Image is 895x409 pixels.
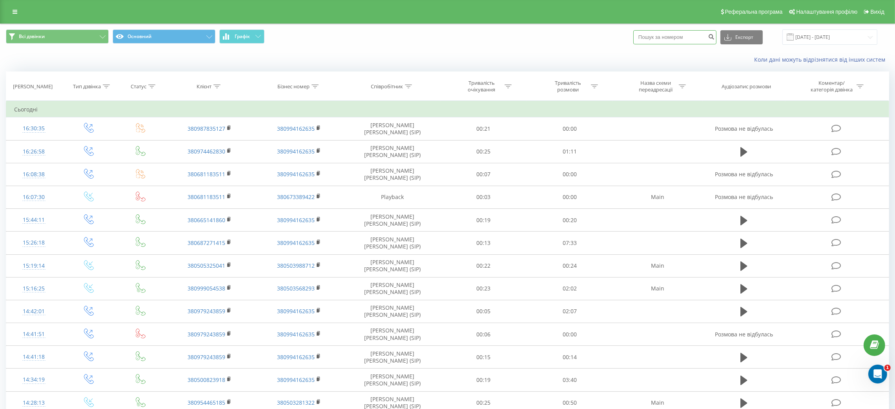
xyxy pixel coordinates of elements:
td: [PERSON_NAME] [PERSON_NAME] (SIP) [344,346,441,369]
a: 380994162635 [277,216,315,224]
td: Main [613,277,702,300]
div: Тривалість розмови [547,80,589,93]
td: 00:07 [441,163,527,186]
a: 380503281322 [277,399,315,406]
div: Аудіозапис розмови [722,83,771,90]
a: 380681183511 [188,170,225,178]
a: Коли дані можуть відрізнятися вiд інших систем [754,56,889,63]
div: 16:08:38 [14,167,53,182]
td: 00:00 [527,323,613,346]
a: 380505325041 [188,262,225,269]
td: 00:21 [441,117,527,140]
td: 00:25 [441,140,527,163]
td: [PERSON_NAME] [PERSON_NAME] (SIP) [344,254,441,277]
div: Бізнес номер [277,83,310,90]
td: 00:06 [441,323,527,346]
div: Співробітник [371,83,403,90]
div: 16:07:30 [14,190,53,205]
a: 380979243859 [188,330,225,338]
iframe: Intercom live chat [868,365,887,383]
div: 14:34:19 [14,372,53,387]
button: Експорт [720,30,763,44]
a: 380503988712 [277,262,315,269]
a: 380681183511 [188,193,225,201]
div: 15:44:11 [14,212,53,228]
td: 02:07 [527,300,613,323]
td: [PERSON_NAME] [PERSON_NAME] (SIP) [344,209,441,232]
td: 00:24 [527,254,613,277]
td: 00:00 [527,186,613,208]
td: 00:05 [441,300,527,323]
td: 00:23 [441,277,527,300]
td: 02:02 [527,277,613,300]
button: Графік [219,29,264,44]
a: 380503568293 [277,285,315,292]
span: 1 [884,365,891,371]
input: Пошук за номером [633,30,716,44]
div: 14:42:01 [14,304,53,319]
td: 00:03 [441,186,527,208]
a: 380687271415 [188,239,225,246]
td: 00:19 [441,209,527,232]
span: Налаштування профілю [796,9,857,15]
td: [PERSON_NAME] [PERSON_NAME] (SIP) [344,232,441,254]
a: 380665141860 [188,216,225,224]
td: Main [613,186,702,208]
a: 380994162635 [277,125,315,132]
a: 380994162635 [277,353,315,361]
a: 380673389422 [277,193,315,201]
div: Тривалість очікування [461,80,503,93]
a: 380954465185 [188,399,225,406]
a: 380500823918 [188,376,225,383]
td: 00:20 [527,209,613,232]
td: Сьогодні [6,102,889,117]
td: 01:11 [527,140,613,163]
span: Реферальна програма [725,9,783,15]
td: [PERSON_NAME] [PERSON_NAME] (SIP) [344,117,441,140]
a: 380994162635 [277,376,315,383]
td: [PERSON_NAME] [PERSON_NAME] (SIP) [344,300,441,323]
span: Розмова не відбулась [715,125,773,132]
div: 15:16:25 [14,281,53,296]
div: Коментар/категорія дзвінка [809,80,855,93]
div: 15:19:14 [14,258,53,274]
div: Тип дзвінка [73,83,101,90]
div: [PERSON_NAME] [13,83,53,90]
td: [PERSON_NAME] [PERSON_NAME] (SIP) [344,277,441,300]
td: 00:22 [441,254,527,277]
div: Клієнт [197,83,211,90]
a: 380974462830 [188,148,225,155]
td: 00:19 [441,369,527,391]
td: 00:00 [527,163,613,186]
a: 380987835127 [188,125,225,132]
button: Всі дзвінки [6,29,109,44]
span: Всі дзвінки [19,33,45,40]
td: 00:15 [441,346,527,369]
span: Графік [235,34,250,39]
td: 03:40 [527,369,613,391]
td: [PERSON_NAME] [PERSON_NAME] (SIP) [344,163,441,186]
a: 380979243859 [188,307,225,315]
div: Назва схеми переадресації [635,80,677,93]
a: 380994162635 [277,307,315,315]
div: 14:41:18 [14,349,53,365]
div: 14:41:51 [14,327,53,342]
a: 380994162635 [277,148,315,155]
div: 15:26:18 [14,235,53,250]
a: 380994162635 [277,330,315,338]
span: Розмова не відбулась [715,170,773,178]
a: 380994162635 [277,170,315,178]
td: Main [613,254,702,277]
button: Основний [113,29,215,44]
span: Вихід [871,9,884,15]
td: [PERSON_NAME] [PERSON_NAME] (SIP) [344,369,441,391]
span: Розмова не відбулась [715,193,773,201]
a: 380999054538 [188,285,225,292]
td: [PERSON_NAME] [PERSON_NAME] (SIP) [344,140,441,163]
div: Статус [131,83,146,90]
a: 380979243859 [188,353,225,361]
td: 00:13 [441,232,527,254]
td: Playback [344,186,441,208]
div: 16:26:58 [14,144,53,159]
td: 00:00 [527,117,613,140]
